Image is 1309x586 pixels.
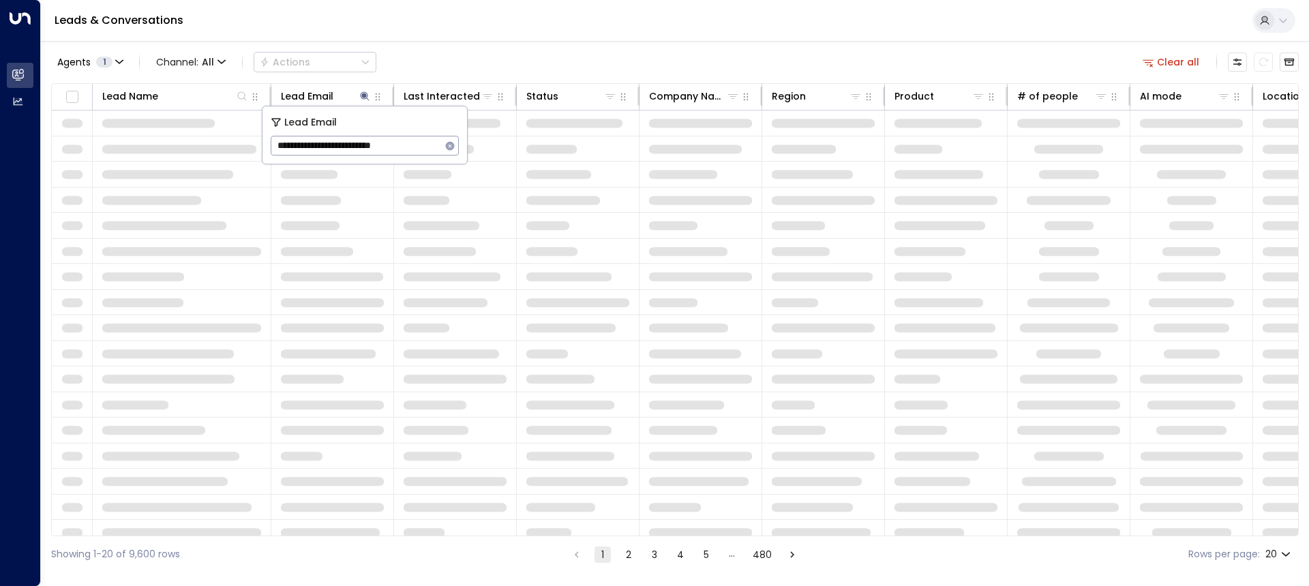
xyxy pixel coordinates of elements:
[772,88,862,104] div: Region
[151,53,231,72] button: Channel:All
[260,56,310,68] div: Actions
[1263,88,1306,104] div: Location
[620,546,637,563] button: Go to page 2
[55,12,183,28] a: Leads & Conversations
[202,57,214,68] span: All
[51,53,128,72] button: Agents1
[96,57,112,68] span: 1
[526,88,617,104] div: Status
[1280,53,1299,72] button: Archived Leads
[1254,53,1273,72] span: Refresh
[568,546,801,563] nav: pagination navigation
[784,546,800,563] button: Go to next page
[724,546,740,563] div: …
[102,88,158,104] div: Lead Name
[698,546,714,563] button: Go to page 5
[894,88,985,104] div: Product
[281,88,333,104] div: Lead Email
[595,546,611,563] button: page 1
[51,547,180,561] div: Showing 1-20 of 9,600 rows
[672,546,689,563] button: Go to page 4
[254,52,376,72] div: Button group with a nested menu
[151,53,231,72] span: Channel:
[254,52,376,72] button: Actions
[1265,544,1293,564] div: 20
[649,88,740,104] div: Company Name
[57,57,91,67] span: Agents
[1140,88,1182,104] div: AI mode
[404,88,480,104] div: Last Interacted
[526,88,558,104] div: Status
[102,88,249,104] div: Lead Name
[1228,53,1247,72] button: Customize
[284,115,337,130] span: Lead Email
[281,88,372,104] div: Lead Email
[750,546,774,563] button: Go to page 480
[1017,88,1078,104] div: # of people
[894,88,934,104] div: Product
[1140,88,1231,104] div: AI mode
[1137,53,1205,72] button: Clear all
[649,88,726,104] div: Company Name
[646,546,663,563] button: Go to page 3
[1017,88,1108,104] div: # of people
[772,88,806,104] div: Region
[404,88,494,104] div: Last Interacted
[1188,547,1260,561] label: Rows per page:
